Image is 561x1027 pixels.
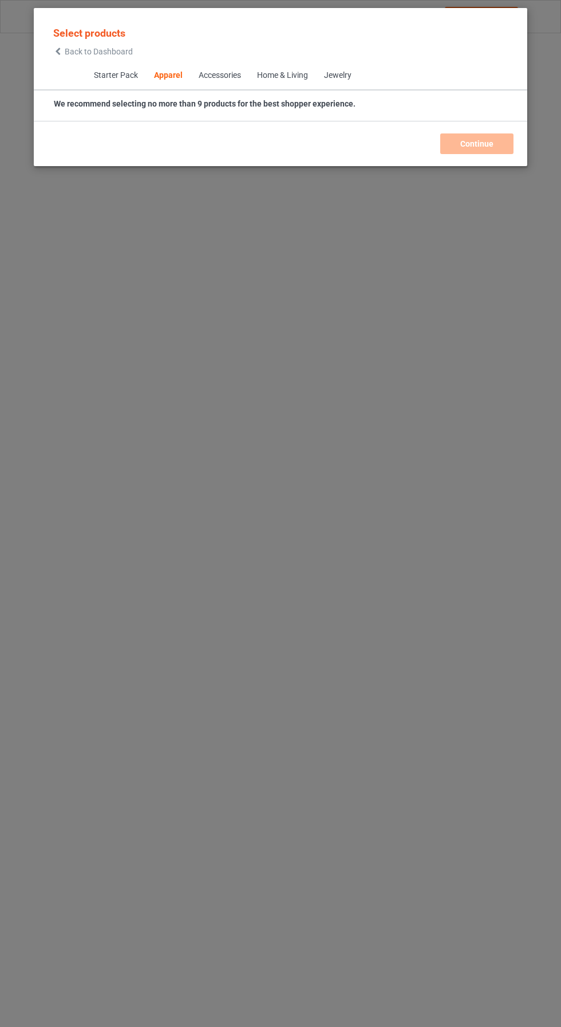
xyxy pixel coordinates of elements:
strong: We recommend selecting no more than 9 products for the best shopper experience. [54,99,355,108]
span: Select products [53,27,125,39]
div: Jewelry [323,70,351,81]
span: Starter Pack [85,62,145,89]
div: Apparel [153,70,182,81]
span: Back to Dashboard [65,47,133,56]
div: Home & Living [256,70,307,81]
div: Accessories [198,70,240,81]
